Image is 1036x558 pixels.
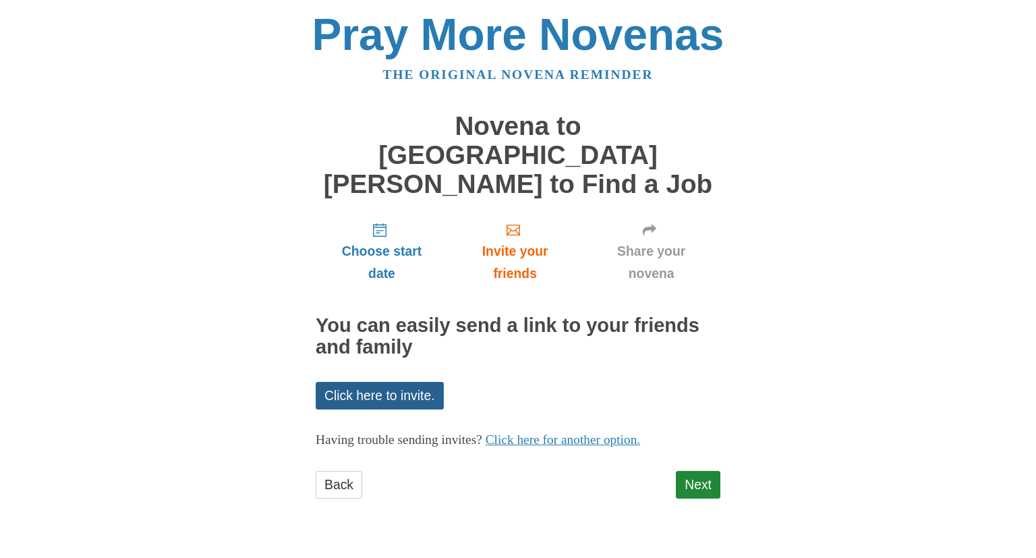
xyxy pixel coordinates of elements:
[383,67,654,82] a: The original novena reminder
[316,315,720,358] h2: You can easily send a link to your friends and family
[329,240,434,285] span: Choose start date
[316,212,448,292] a: Choose start date
[312,9,724,59] a: Pray More Novenas
[676,471,720,499] a: Next
[316,382,444,410] a: Click here to invite.
[486,433,641,447] a: Click here for another option.
[448,212,582,292] a: Invite your friends
[461,240,569,285] span: Invite your friends
[316,112,720,198] h1: Novena to [GEOGRAPHIC_DATA][PERSON_NAME] to Find a Job
[596,240,707,285] span: Share your novena
[316,433,482,447] span: Having trouble sending invites?
[316,471,362,499] a: Back
[582,212,720,292] a: Share your novena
